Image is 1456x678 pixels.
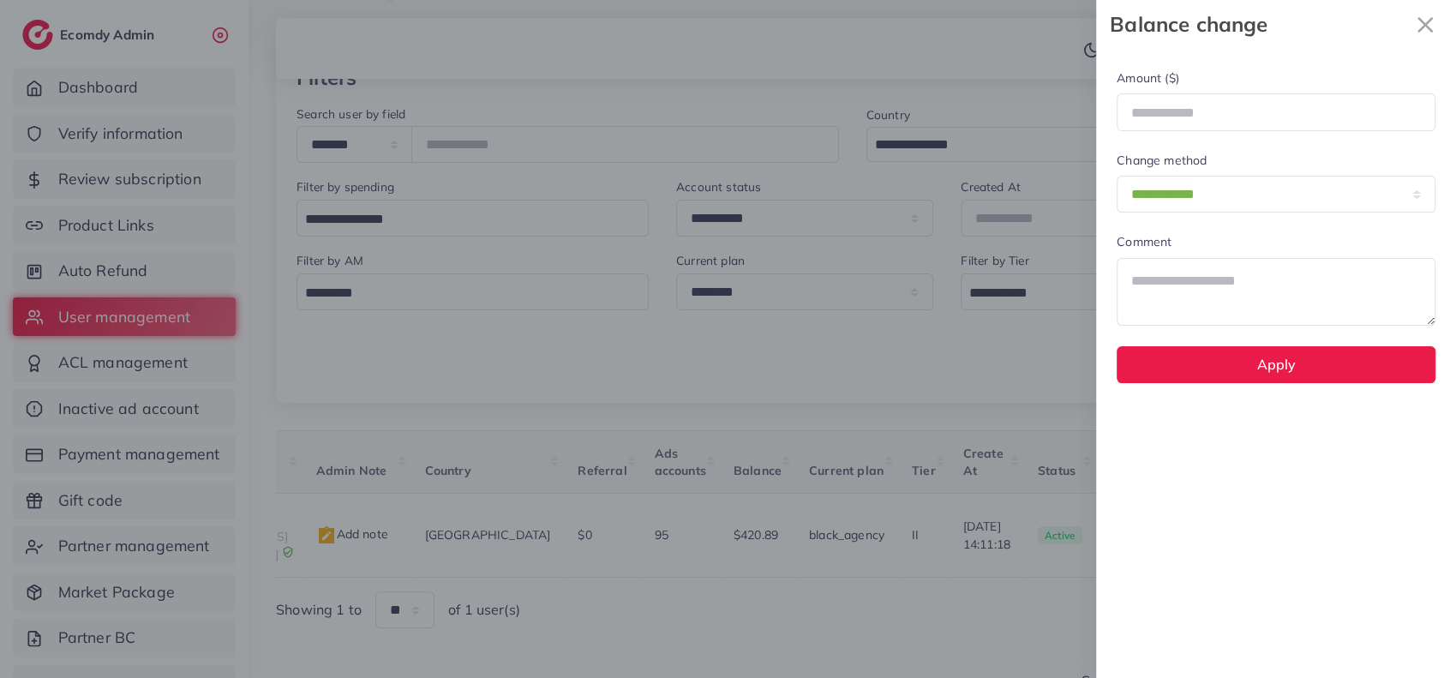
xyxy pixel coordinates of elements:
[1110,9,1408,39] strong: Balance change
[1408,7,1442,42] button: Close
[1117,152,1435,176] legend: Change method
[1117,69,1435,93] legend: Amount ($)
[1257,356,1296,373] span: Apply
[1408,8,1442,42] svg: x
[1117,233,1435,257] legend: Comment
[1117,346,1435,383] button: Apply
